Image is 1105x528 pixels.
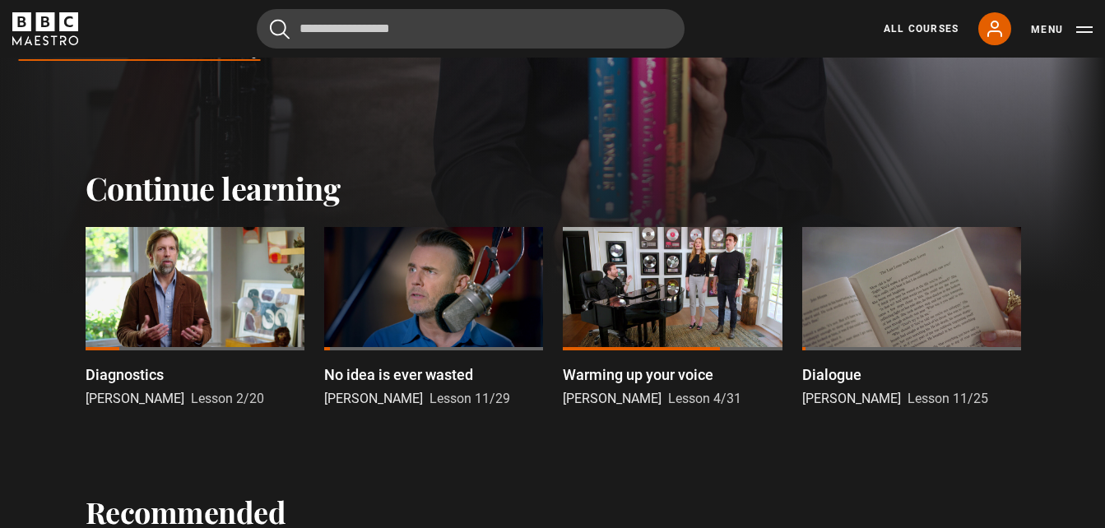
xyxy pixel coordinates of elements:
[802,227,1021,409] a: Dialogue [PERSON_NAME] Lesson 11/25
[86,364,164,386] p: Diagnostics
[86,391,184,406] span: [PERSON_NAME]
[908,391,988,406] span: Lesson 11/25
[86,169,1020,207] h2: Continue learning
[668,391,741,406] span: Lesson 4/31
[429,391,510,406] span: Lesson 11/29
[563,364,713,386] p: Warming up your voice
[884,21,959,36] a: All Courses
[191,391,264,406] span: Lesson 2/20
[802,391,901,406] span: [PERSON_NAME]
[324,227,543,409] a: No idea is ever wasted [PERSON_NAME] Lesson 11/29
[563,227,782,409] a: Warming up your voice [PERSON_NAME] Lesson 4/31
[324,364,473,386] p: No idea is ever wasted
[563,391,662,406] span: [PERSON_NAME]
[1031,21,1093,38] button: Toggle navigation
[86,227,304,409] a: Diagnostics [PERSON_NAME] Lesson 2/20
[270,19,290,39] button: Submit the search query
[802,364,861,386] p: Dialogue
[257,9,685,49] input: Search
[324,391,423,406] span: [PERSON_NAME]
[12,12,78,45] svg: BBC Maestro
